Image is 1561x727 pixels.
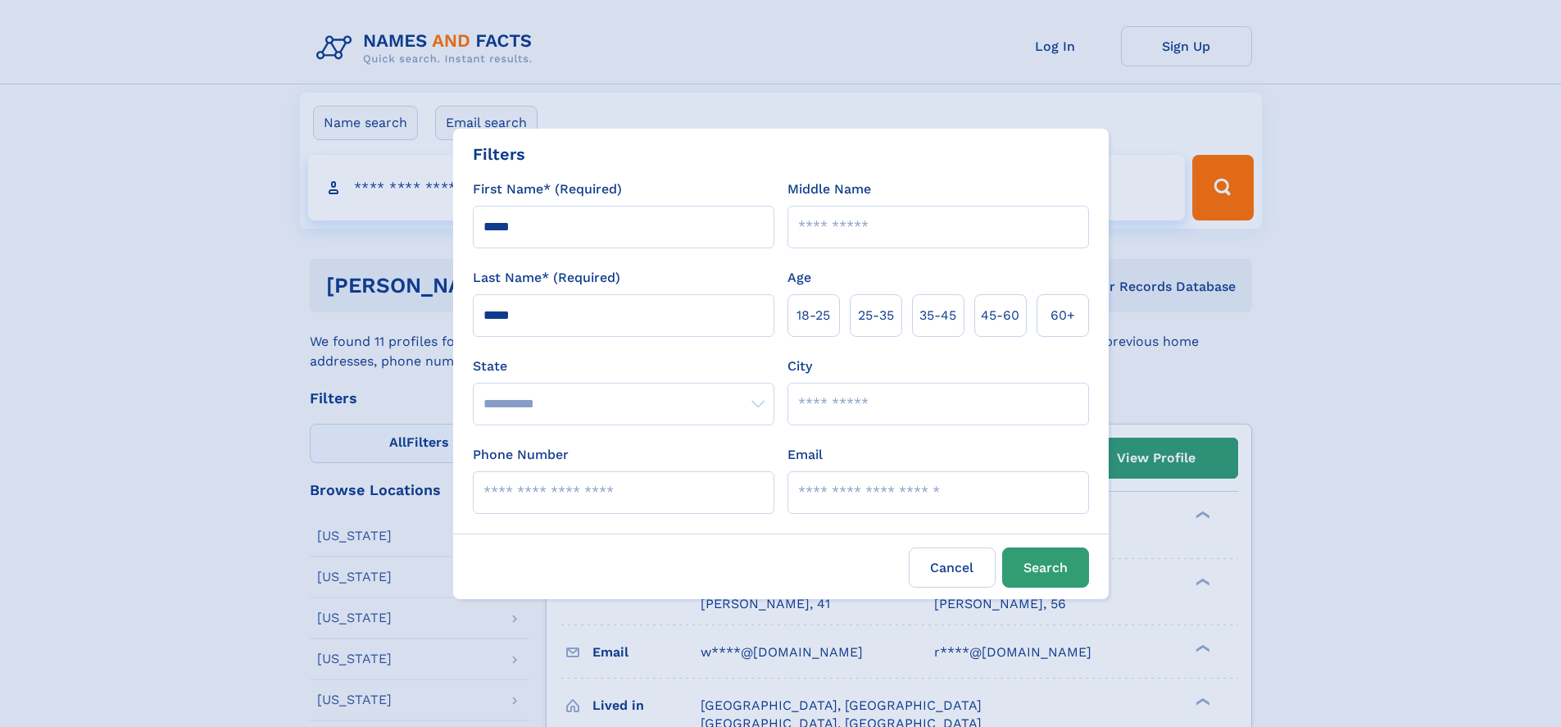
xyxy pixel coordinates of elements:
[909,548,996,588] label: Cancel
[473,179,622,199] label: First Name* (Required)
[858,306,894,325] span: 25‑35
[473,268,620,288] label: Last Name* (Required)
[473,142,525,166] div: Filters
[919,306,956,325] span: 35‑45
[473,357,774,376] label: State
[473,445,569,465] label: Phone Number
[787,268,811,288] label: Age
[787,357,812,376] label: City
[1050,306,1075,325] span: 60+
[796,306,830,325] span: 18‑25
[1002,548,1089,588] button: Search
[787,179,871,199] label: Middle Name
[787,445,823,465] label: Email
[981,306,1019,325] span: 45‑60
